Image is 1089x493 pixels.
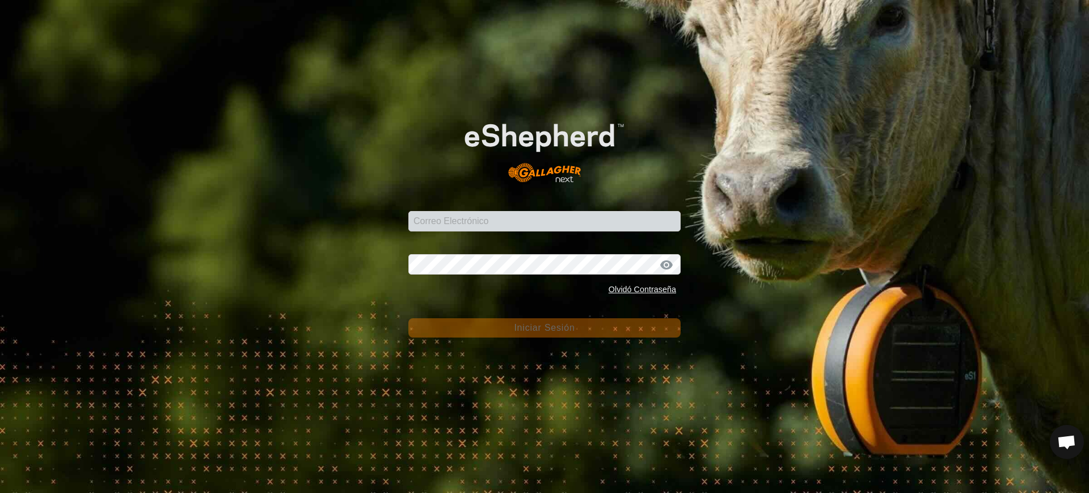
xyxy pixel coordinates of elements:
[408,318,681,338] button: Iniciar Sesión
[609,285,676,294] a: Olvidó Contraseña
[1050,425,1084,459] a: Chat abierto
[436,101,653,194] img: Logo de eShepherd
[514,323,575,332] span: Iniciar Sesión
[408,211,681,231] input: Correo Electrónico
